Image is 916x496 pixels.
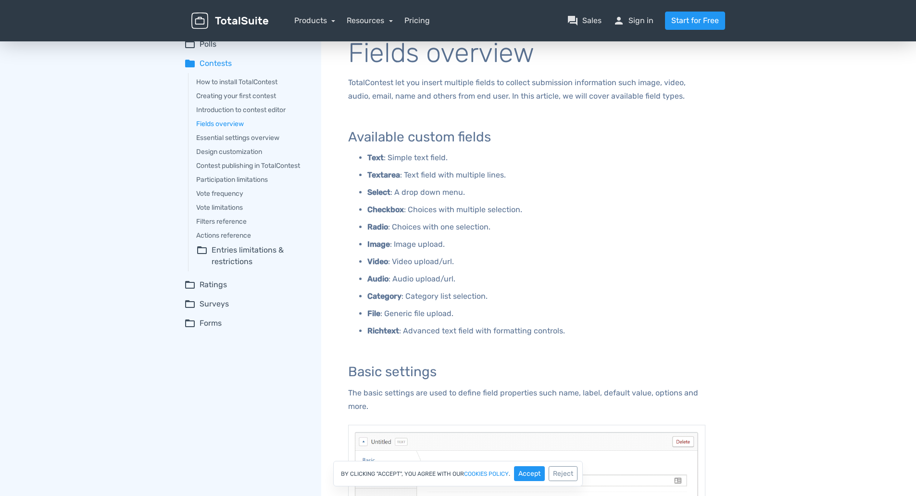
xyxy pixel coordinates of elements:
p: TotalContest let you insert multiple fields to collect submission information such image, video, ... [348,76,705,103]
a: Introduction to contest editor [196,105,308,115]
a: Contest publishing in TotalContest [196,161,308,171]
a: Fields overview [196,119,308,129]
summary: folder_openForms [184,318,308,329]
p: : Image upload. [367,238,705,251]
span: folder_open [184,279,196,291]
a: Design customization [196,147,308,157]
p: : Category list selection. [367,290,705,303]
h1: Fields overview [348,38,705,68]
b: Video [367,257,388,266]
a: Start for Free [665,12,725,30]
a: question_answerSales [567,15,602,26]
h3: Available custom fields [348,130,705,145]
a: Resources [347,16,393,25]
summary: folder_openSurveys [184,298,308,310]
summary: folder_openRatings [184,279,308,291]
a: Products [294,16,336,25]
span: folder_open [196,244,208,267]
span: person [613,15,625,26]
summary: folder_openEntries limitations & restrictions [196,244,308,267]
p: The basic settings are used to define field properties such name, label, default value, options a... [348,386,705,413]
span: question_answer [567,15,578,26]
h3: Basic settings [348,365,705,380]
p: : Video upload/url. [367,255,705,268]
b: Richtext [367,326,399,335]
p: : Advanced text field with formatting controls. [367,324,705,338]
p: : Generic file upload. [367,307,705,320]
a: Filters reference [196,216,308,227]
p: : Text field with multiple lines. [367,168,705,182]
b: Textarea [367,170,400,179]
span: folder_open [184,38,196,50]
a: Participation limitations [196,175,308,185]
a: Pricing [404,15,430,26]
b: Select [367,188,390,197]
b: File [367,309,380,318]
summary: folder_openPolls [184,38,308,50]
b: Image [367,240,390,249]
p: : Simple text field. [367,151,705,165]
a: Creating your first contest [196,91,308,101]
button: Accept [514,466,545,481]
a: personSign in [613,15,653,26]
span: folder_open [184,318,196,329]
a: Essential settings overview [196,133,308,143]
b: Checkbox [367,205,404,214]
b: Radio [367,222,388,231]
b: Audio [367,274,389,283]
div: By clicking "Accept", you agree with our . [333,461,583,486]
a: cookies policy [464,471,509,477]
p: : Audio upload/url. [367,272,705,286]
img: TotalSuite for WordPress [191,13,268,29]
span: folder [184,58,196,69]
button: Reject [549,466,577,481]
a: Actions reference [196,230,308,241]
b: Text [367,153,384,162]
p: : Choices with multiple selection. [367,203,705,216]
summary: folderContests [184,58,308,69]
p: : Choices with one selection. [367,220,705,234]
span: folder_open [184,298,196,310]
a: How to install TotalContest [196,77,308,87]
b: Category [367,292,402,301]
a: Vote frequency [196,189,308,199]
a: Vote limitations [196,203,308,213]
p: : A drop down menu. [367,186,705,199]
